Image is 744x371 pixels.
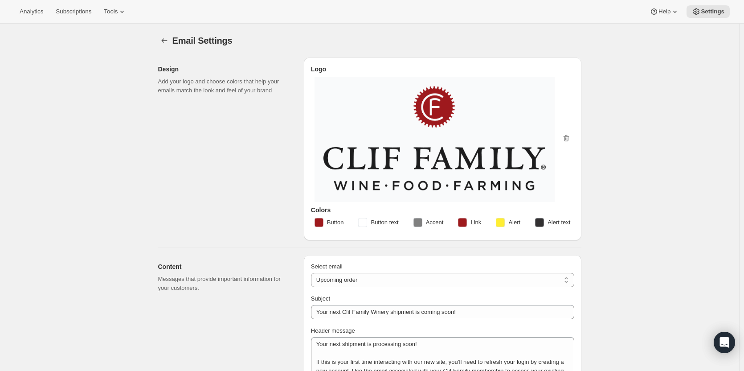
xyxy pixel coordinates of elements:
[323,86,546,190] img: CFW_WineFoodFarm_Logo_704 - PNG.png
[453,215,486,230] button: Link
[311,295,330,302] span: Subject
[14,5,49,18] button: Analytics
[408,215,449,230] button: Accent
[20,8,43,15] span: Analytics
[426,218,444,227] span: Accent
[56,8,91,15] span: Subscriptions
[658,8,670,15] span: Help
[714,332,735,353] div: Open Intercom Messenger
[644,5,685,18] button: Help
[548,218,570,227] span: Alert text
[158,65,290,74] h2: Design
[371,218,398,227] span: Button text
[158,275,290,293] p: Messages that provide important information for your customers.
[98,5,132,18] button: Tools
[470,218,481,227] span: Link
[158,77,290,95] p: Add your logo and choose colors that help your emails match the look and feel of your brand
[104,8,118,15] span: Tools
[701,8,724,15] span: Settings
[508,218,520,227] span: Alert
[311,263,343,270] span: Select email
[50,5,97,18] button: Subscriptions
[311,206,574,214] h3: Colors
[311,327,355,334] span: Header message
[158,262,290,271] h2: Content
[530,215,576,230] button: Alert text
[327,218,344,227] span: Button
[172,36,233,45] span: Email Settings
[158,34,171,47] button: Settings
[491,215,526,230] button: Alert
[309,215,349,230] button: Button
[353,215,404,230] button: Button text
[311,65,574,74] h3: Logo
[687,5,730,18] button: Settings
